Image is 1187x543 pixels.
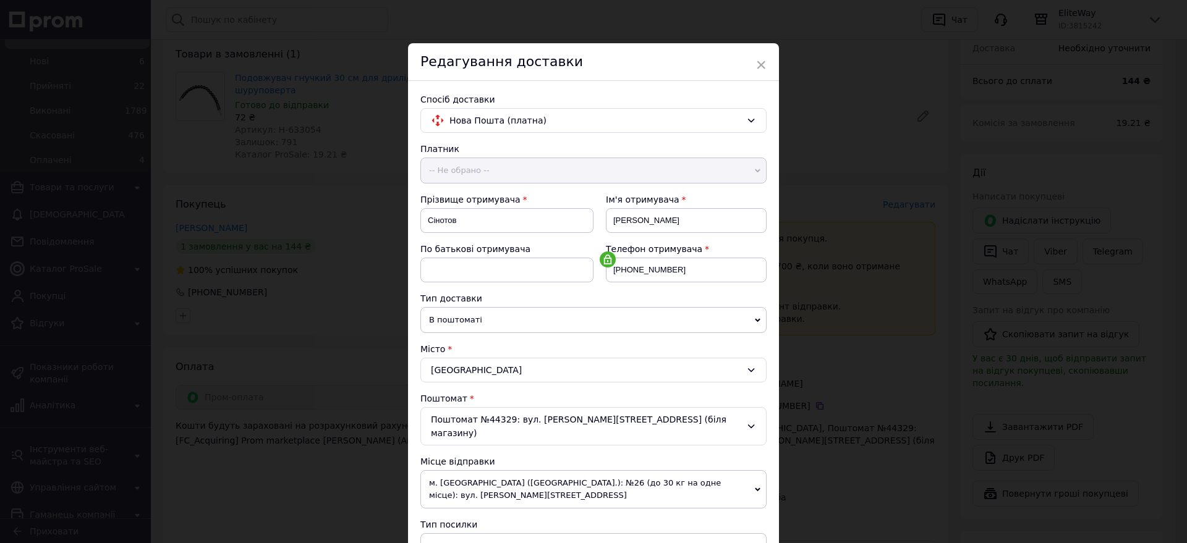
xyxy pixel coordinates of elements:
span: Нова Пошта (платна) [449,114,741,127]
span: Телефон отримувача [606,244,702,254]
div: Місто [420,343,767,355]
div: Поштомат [420,392,767,405]
div: Спосіб доставки [420,93,767,106]
span: Ім'я отримувача [606,195,679,204]
input: +380 [606,258,767,282]
div: Поштомат №44329: вул. [PERSON_NAME][STREET_ADDRESS] (біля магазину) [420,407,767,445]
span: -- Не обрано -- [420,158,767,183]
span: м. [GEOGRAPHIC_DATA] ([GEOGRAPHIC_DATA].): №26 (до 30 кг на одне місце): вул. [PERSON_NAME][STREE... [420,470,767,508]
span: Тип доставки [420,293,482,303]
div: Редагування доставки [408,43,779,81]
span: × [755,54,767,75]
span: Платник [420,144,459,154]
span: По батькові отримувача [420,244,530,254]
span: Тип посилки [420,520,477,529]
span: Прізвище отримувача [420,195,521,204]
span: Місце відправки [420,457,495,466]
span: В поштоматі [420,307,767,333]
div: [GEOGRAPHIC_DATA] [420,358,767,382]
